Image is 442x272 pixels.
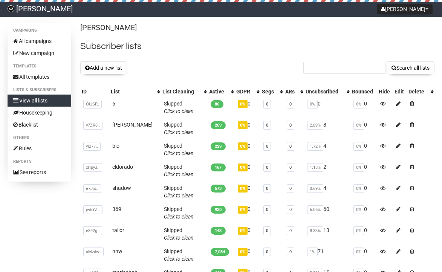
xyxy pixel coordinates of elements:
a: 0 [266,165,268,170]
th: Delete: No sort applied, activate to apply an ascending sort [407,86,434,97]
span: 167 [211,164,226,171]
td: 0 [235,181,260,202]
li: Templates [8,62,71,71]
img: 1c57bf28b110ae6d742f5450afd87b61 [8,5,14,12]
a: 0 [289,144,292,149]
div: ID [82,88,108,95]
td: 60 [304,202,350,223]
span: 0% [238,227,248,235]
span: Skipped [164,185,194,199]
th: Bounced: No sort applied, sorting is disabled [350,86,377,97]
span: 0% [238,206,248,214]
span: yi277.. [83,142,101,151]
span: Skipped [164,143,194,156]
span: 6.06% [307,205,323,214]
a: 0 [289,165,292,170]
p: [PERSON_NAME] [80,23,434,33]
div: List [111,88,153,95]
td: 0 [235,139,260,160]
td: 8 [304,118,350,139]
a: 0 [266,123,268,128]
button: Add a new list [80,61,127,74]
span: 0% [353,142,364,151]
span: e892g.. [83,226,102,235]
span: 0% [238,100,248,108]
span: v7ZR8.. [83,121,102,130]
a: 0 [266,249,268,254]
span: 0% [353,248,364,256]
a: View all lists [8,95,71,107]
th: Active: No sort applied, activate to apply an ascending sort [208,86,235,97]
div: ARs [285,88,297,95]
span: Skipped [164,248,194,262]
a: 6 [112,101,115,107]
li: Reports [8,157,71,166]
td: 71 [304,244,350,266]
span: 0% [238,248,248,256]
td: 0 [235,244,260,266]
a: nnw [112,248,122,254]
span: 1.18% [307,163,323,172]
a: [PERSON_NAME] [112,122,153,128]
th: ID: No sort applied, sorting is disabled [80,86,110,97]
td: 0 [350,160,377,181]
span: 0% [238,121,248,129]
a: eldorado [112,164,133,170]
td: 0 [350,118,377,139]
a: Click to clean [164,129,194,135]
td: 0 [350,97,377,118]
div: Edit [395,88,405,95]
span: xHpyJ.. [83,163,102,172]
span: 0% [353,163,364,172]
th: Segs: No sort applied, activate to apply an ascending sort [260,86,284,97]
span: 0% [353,226,364,235]
li: Lists & subscribers [8,86,71,95]
div: Active [209,88,227,95]
div: Delete [408,88,427,95]
a: 0 [266,102,268,107]
span: 8.33% [307,226,323,235]
span: sMzdw.. [83,248,104,256]
h2: Subscriber lists [80,40,434,53]
a: All templates [8,71,71,83]
div: Bounced [352,88,376,95]
td: 0 [304,97,350,118]
span: Skipped [164,206,194,220]
a: 0 [289,123,292,128]
a: 0 [289,228,292,233]
td: 0 [235,118,260,139]
a: 0 [266,228,268,233]
div: Segs [262,88,276,95]
th: List Cleaning: No sort applied, activate to apply an ascending sort [161,86,208,97]
td: 4 [304,181,350,202]
div: List Cleaning [162,88,200,95]
span: 86 [211,100,223,108]
a: bio [112,143,119,149]
span: 930 [211,206,226,214]
td: 0 [235,97,260,118]
span: 0% [307,100,318,108]
span: 0% [238,185,248,193]
span: 1% [307,248,318,256]
td: 2 [304,160,350,181]
a: Click to clean [164,256,194,262]
a: Click to clean [164,150,194,156]
span: 229 [211,142,226,150]
span: jw6YZ.. [83,205,102,214]
a: 0 [289,207,292,212]
a: New campaign [8,47,71,59]
a: 0 [289,249,292,254]
a: 0 [289,186,292,191]
li: Campaigns [8,26,71,35]
td: 0 [350,181,377,202]
td: 0 [235,223,260,244]
th: Edit: No sort applied, sorting is disabled [393,86,407,97]
span: 1.72% [307,142,323,151]
a: 0 [289,102,292,107]
span: Skipped [164,101,194,114]
th: Unsubscribed: No sort applied, activate to apply an ascending sort [304,86,350,97]
button: [PERSON_NAME] [377,4,433,14]
span: 0% [353,205,364,214]
td: 0 [350,223,377,244]
span: 0% [238,142,248,150]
